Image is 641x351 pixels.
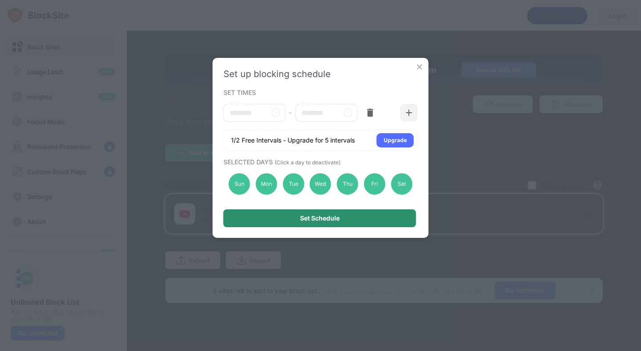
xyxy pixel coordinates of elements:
div: Fri [364,173,385,195]
div: Wed [310,173,331,195]
div: Mon [256,173,277,195]
span: (Click a day to deactivate) [275,159,341,166]
div: Set up blocking schedule [223,69,418,79]
div: SET TIMES [223,89,416,96]
div: SELECTED DAYS [223,158,416,166]
img: x-button.svg [415,62,424,71]
div: Set Schedule [300,215,340,222]
div: - [289,108,292,118]
label: End [301,100,311,107]
div: 1/2 Free Intervals - Upgrade for 5 intervals [231,136,355,145]
div: Sat [391,173,412,195]
button: Choose time, selected time is 4:00 PM [339,104,357,122]
div: Tue [283,173,304,195]
div: Thu [337,173,358,195]
div: Upgrade [384,136,407,145]
button: Choose time, selected time is 9:00 AM [267,104,284,122]
div: Sun [229,173,250,195]
label: Start [230,100,241,107]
